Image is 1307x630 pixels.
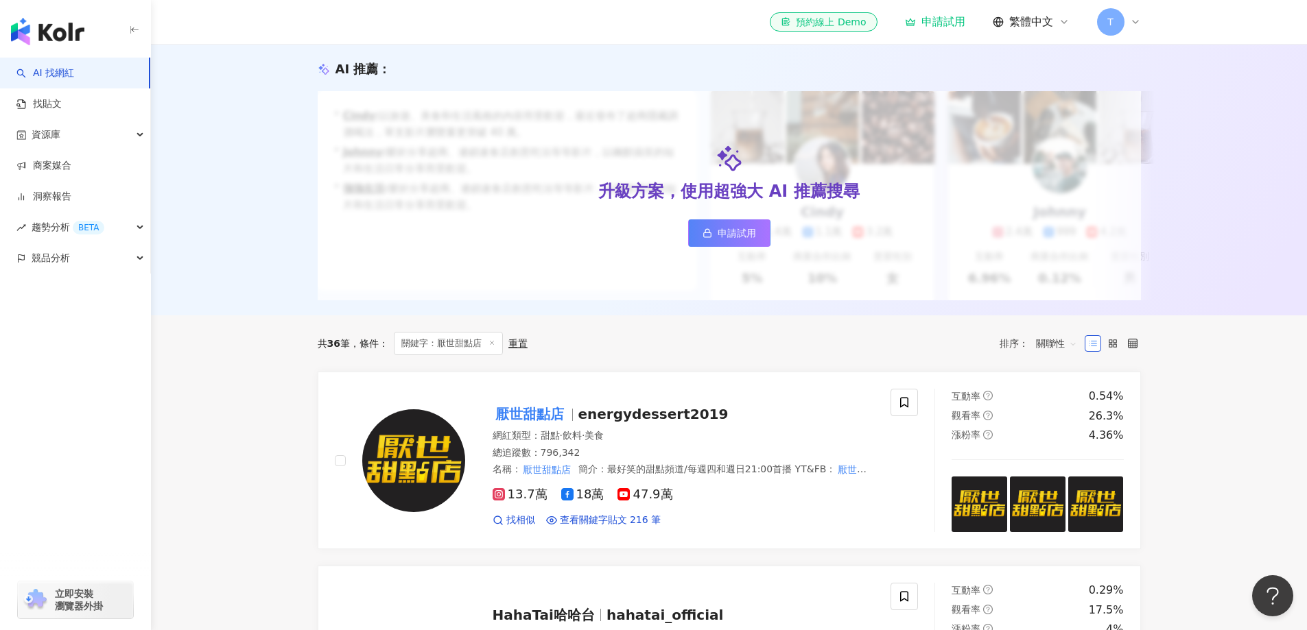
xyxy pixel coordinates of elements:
span: 47.9萬 [617,487,672,502]
iframe: Help Scout Beacon - Open [1252,575,1293,616]
div: 排序： [1000,332,1085,354]
a: 申請試用 [905,15,965,29]
span: 競品分析 [32,243,70,274]
span: 查看關鍵字貼文 216 筆 [560,513,661,527]
span: question-circle [983,605,993,614]
div: 重置 [508,338,528,349]
div: 4.36% [1089,428,1124,443]
a: chrome extension立即安裝 瀏覽器外掛 [18,581,133,618]
span: 觀看率 [952,604,980,615]
span: 最好笑的甜點頻道/每週四和週日21:00首播 YT&FB： [607,463,836,474]
div: 0.54% [1089,389,1124,404]
span: 互動率 [952,585,980,596]
span: 36 [327,338,340,349]
span: hahatai_official [607,607,724,623]
a: 洞察報告 [16,190,71,204]
span: rise [16,223,26,232]
span: HahaTai哈哈台 [493,607,595,623]
div: 26.3% [1089,409,1124,424]
span: 甜點 [541,430,560,441]
div: 總追蹤數 ： 796,342 [493,446,875,460]
span: 18萬 [561,487,604,502]
span: 趨勢分析 [32,212,104,243]
img: post-image [1010,476,1065,532]
span: 關鍵字：厭世甜點店 [394,332,503,355]
div: 升級方案，使用超強大 AI 推薦搜尋 [598,180,859,204]
span: 互動率 [952,391,980,402]
span: 找相似 [506,513,535,527]
span: 關聯性 [1036,332,1077,354]
img: post-image [1068,476,1124,532]
a: 找貼文 [16,97,62,111]
span: 資源庫 [32,119,60,150]
div: 共 筆 [318,338,350,349]
div: AI 推薦 ： [335,60,391,77]
span: 漲粉率 [952,429,980,440]
span: 立即安裝 瀏覽器外掛 [55,587,103,612]
img: KOL Avatar [362,409,465,512]
div: BETA [73,221,104,234]
div: 0.29% [1089,583,1124,598]
img: logo [11,18,84,45]
span: 名稱 ： [493,463,574,474]
div: 網紅類型 ： [493,429,875,443]
span: 美食 [585,430,604,441]
a: searchAI 找網紅 [16,66,74,80]
a: 商案媒合 [16,159,71,173]
span: question-circle [983,430,993,439]
span: energydessert2019 [578,406,729,422]
mark: 厭世甜點店 [493,462,867,490]
div: 17.5% [1089,603,1124,618]
span: 13.7萬 [493,487,547,502]
a: 申請試用 [688,219,770,247]
img: post-image [952,476,1007,532]
span: 飲料 [563,430,582,441]
a: 查看關鍵字貼文 216 筆 [546,513,661,527]
mark: 厭世甜點店 [493,403,567,425]
span: question-circle [983,585,993,594]
mark: 厭世甜點店 [521,462,574,477]
a: 找相似 [493,513,535,527]
a: KOL Avatar厭世甜點店energydessert2019網紅類型：甜點·飲料·美食總追蹤數：796,342名稱：厭世甜點店簡介：最好笑的甜點頻道/每週四和週日21:00首播 YT&FB：... [318,372,1141,549]
img: chrome extension [22,589,49,611]
span: 繁體中文 [1009,14,1053,29]
span: question-circle [983,391,993,400]
span: T [1107,14,1114,29]
span: · [582,430,585,441]
a: 預約線上 Demo [770,12,877,32]
div: 預約線上 Demo [781,15,866,29]
span: 條件 ： [350,338,388,349]
span: question-circle [983,411,993,420]
span: 申請試用 [718,228,756,239]
span: · [560,430,563,441]
span: 觀看率 [952,410,980,421]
